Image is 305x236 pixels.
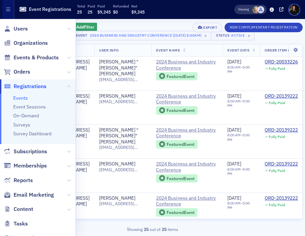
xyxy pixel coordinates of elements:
[14,220,28,228] span: Tasks
[4,220,28,228] a: Tasks
[75,33,89,38] div: Event
[156,195,218,207] a: 2024 Business and Industry Conference
[167,109,194,112] div: Featured Event
[4,83,46,90] a: Registrations
[227,48,249,53] span: Event Date
[99,167,147,172] span: [EMAIL_ADDRESS][DOMAIN_NAME]
[4,162,47,170] a: Memberships
[14,191,54,199] span: Email Marketing
[131,9,145,15] span: $9,245
[4,177,33,184] a: Reports
[227,201,255,210] div: –
[227,167,250,176] time: 5:00 PM
[156,48,180,53] span: Event Name
[265,195,298,201] a: ORD-20139222
[113,9,118,15] span: $0
[227,99,241,103] time: 8:00 AM
[227,65,241,70] time: 8:00 AM
[2,226,303,232] div: Showing out of items
[156,208,197,217] div: Featured Event
[225,23,303,32] button: New Complimentary Registration
[227,133,255,142] div: –
[88,9,92,15] span: 25
[265,59,298,65] a: ORD-20033226
[203,26,217,29] div: Export
[90,32,202,39] div: 2024 Business and Industry Conference [[DATE] 8:00am]
[156,140,197,149] div: Featured Event
[227,133,241,137] time: 8:00 AM
[167,142,194,146] div: Featured Event
[265,161,298,167] a: ORD-20139222
[14,177,33,184] span: Reports
[238,7,249,12] span: Viewing
[160,226,168,232] strong: 25
[13,95,28,101] a: Events
[14,25,28,33] span: Users
[167,211,194,214] div: Featured Event
[99,48,119,53] span: User Info
[142,226,150,232] strong: 25
[211,31,255,40] button: StatusActive×
[203,33,209,39] span: ×
[70,23,97,31] button: AddFilter
[13,113,39,119] a: On-Demand
[4,25,28,33] a: Users
[4,205,33,213] a: Content
[167,177,194,180] div: Featured Event
[131,4,145,8] p: Net
[227,167,255,176] div: –
[252,6,260,13] span: Rebekah Olson
[156,174,197,183] div: Featured Event
[14,148,47,155] span: Subscriptions
[156,127,218,139] span: 2024 Business and Industry Conference
[269,66,285,71] div: Fully Paid
[257,6,264,13] span: Justin Chase
[156,59,218,71] a: 2024 Business and Industry Conference
[77,9,82,15] span: 25
[193,23,222,32] button: Export
[99,127,147,145] a: [PERSON_NAME] "[PERSON_NAME]" [PERSON_NAME]
[99,195,135,201] div: [PERSON_NAME]
[156,93,218,105] a: 2024 Business and Industry Conference
[227,201,241,205] time: 8:00 AM
[227,99,250,108] time: 5:00 PM
[265,127,298,133] a: ORD-20139222
[77,4,85,8] p: Total
[4,148,47,155] a: Subscriptions
[99,161,135,167] a: [PERSON_NAME]
[227,65,250,74] time: 5:00 PM
[269,135,285,139] div: Fully Paid
[227,93,241,99] span: [DATE]
[88,4,95,8] p: Paid
[246,33,252,39] span: ×
[231,33,245,38] div: Active
[227,127,241,133] span: [DATE]
[156,106,197,115] div: Featured Event
[4,68,30,76] a: Orders
[13,122,30,128] a: Surveys
[227,133,250,142] time: 5:00 PM
[4,54,59,61] a: Events & Products
[156,72,197,81] div: Featured Event
[269,203,285,207] div: Fully Paid
[76,24,94,30] span: Add Filter
[14,83,46,90] span: Registrations
[227,201,250,210] time: 5:00 PM
[97,9,111,15] span: $9,245
[156,161,218,173] a: 2024 Business and Industry Conference
[265,93,298,99] a: ORD-20139222
[269,101,285,105] div: Fully Paid
[13,131,52,137] a: Survey Dashboard
[4,191,54,199] a: Email Marketing
[269,169,285,173] div: Fully Paid
[14,39,48,47] span: Organizations
[216,33,230,38] div: Status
